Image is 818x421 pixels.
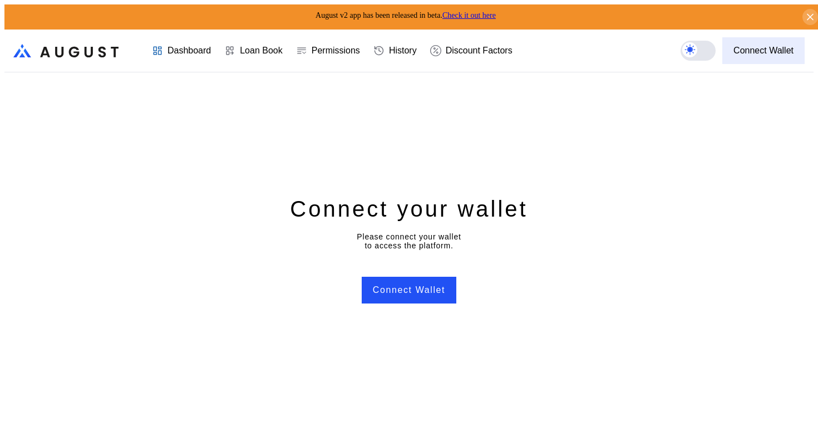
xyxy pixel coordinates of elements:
[423,30,519,71] a: Discount Factors
[289,30,367,71] a: Permissions
[446,46,513,56] div: Discount Factors
[722,37,805,64] button: Connect Wallet
[167,46,211,56] div: Dashboard
[367,30,423,71] a: History
[357,232,461,250] div: Please connect your wallet to access the platform.
[312,46,360,56] div: Permissions
[389,46,417,56] div: History
[145,30,218,71] a: Dashboard
[240,46,283,56] div: Loan Book
[218,30,289,71] a: Loan Book
[316,11,496,19] span: August v2 app has been released in beta.
[290,194,528,223] div: Connect your wallet
[362,277,456,303] button: Connect Wallet
[442,11,496,19] a: Check it out here
[733,46,794,56] div: Connect Wallet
